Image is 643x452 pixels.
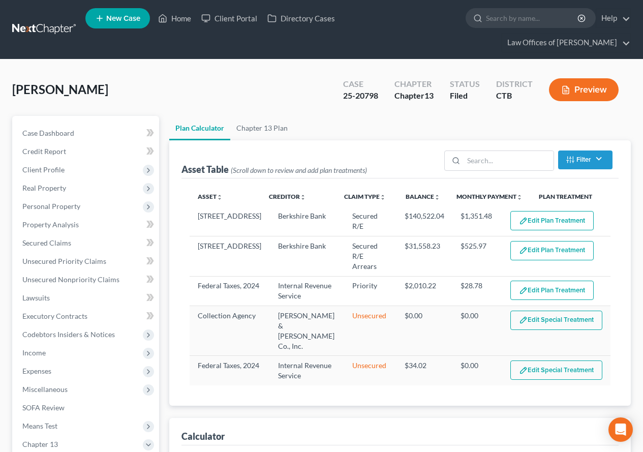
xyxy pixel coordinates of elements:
[549,78,619,101] button: Preview
[270,236,344,276] td: Berkshire Bank
[12,82,108,97] span: [PERSON_NAME]
[558,150,613,169] button: Filter
[14,307,159,325] a: Executory Contracts
[450,78,480,90] div: Status
[531,187,610,207] th: Plan Treatment
[190,236,270,276] td: [STREET_ADDRESS]
[519,366,528,375] img: edit-pencil-c1479a1de80d8dea1e2430c2f745a3c6a07e9d7aa2eeffe225670001d78357a8.svg
[190,207,270,236] td: [STREET_ADDRESS]
[14,124,159,142] a: Case Dashboard
[22,257,106,265] span: Unsecured Priority Claims
[22,238,71,247] span: Secured Claims
[262,9,340,27] a: Directory Cases
[14,142,159,161] a: Credit Report
[14,270,159,289] a: Unsecured Nonpriority Claims
[270,356,344,385] td: Internal Revenue Service
[14,252,159,270] a: Unsecured Priority Claims
[269,193,306,200] a: Creditorunfold_more
[394,78,434,90] div: Chapter
[106,15,140,22] span: New Case
[502,34,630,52] a: Law Offices of [PERSON_NAME]
[496,78,533,90] div: District
[270,207,344,236] td: Berkshire Bank
[394,90,434,102] div: Chapter
[380,194,386,200] i: unfold_more
[22,385,68,394] span: Miscellaneous
[464,151,554,170] input: Search...
[22,312,87,320] span: Executory Contracts
[22,293,50,302] span: Lawsuits
[300,194,306,200] i: unfold_more
[14,289,159,307] a: Lawsuits
[519,217,528,225] img: edit-pencil-c1479a1de80d8dea1e2430c2f745a3c6a07e9d7aa2eeffe225670001d78357a8.svg
[510,360,602,380] button: Edit Special Treatment
[452,356,502,385] td: $0.00
[14,216,159,234] a: Property Analysis
[230,116,294,140] a: Chapter 13 Plan
[344,276,396,306] td: Priority
[396,207,452,236] td: $140,522.04
[396,356,452,385] td: $34.02
[452,207,502,236] td: $1,351.48
[190,356,270,385] td: Federal Taxes, 2024
[270,306,344,356] td: [PERSON_NAME] & [PERSON_NAME] Co., Inc.
[456,193,523,200] a: Monthly Paymentunfold_more
[153,9,196,27] a: Home
[343,90,378,102] div: 25-20798
[516,194,523,200] i: unfold_more
[22,330,115,339] span: Codebtors Insiders & Notices
[22,165,65,174] span: Client Profile
[344,207,396,236] td: Secured R/E
[596,9,630,27] a: Help
[22,220,79,229] span: Property Analysis
[22,129,74,137] span: Case Dashboard
[198,193,223,200] a: Assetunfold_more
[344,306,396,356] td: Unsecured
[452,236,502,276] td: $525.97
[486,9,579,27] input: Search by name...
[196,9,262,27] a: Client Portal
[22,421,57,430] span: Means Test
[169,116,230,140] a: Plan Calculator
[22,348,46,357] span: Income
[452,306,502,356] td: $0.00
[22,275,119,284] span: Unsecured Nonpriority Claims
[14,399,159,417] a: SOFA Review
[510,241,594,260] button: Edit Plan Treatment
[22,184,66,192] span: Real Property
[22,367,51,375] span: Expenses
[22,440,58,448] span: Chapter 13
[396,306,452,356] td: $0.00
[424,91,434,100] span: 13
[181,430,225,442] div: Calculator
[434,194,440,200] i: unfold_more
[22,147,66,156] span: Credit Report
[406,193,440,200] a: Balanceunfold_more
[450,90,480,102] div: Filed
[343,78,378,90] div: Case
[190,306,270,356] td: Collection Agency
[396,236,452,276] td: $31,558.23
[519,246,528,255] img: edit-pencil-c1479a1de80d8dea1e2430c2f745a3c6a07e9d7aa2eeffe225670001d78357a8.svg
[510,211,594,230] button: Edit Plan Treatment
[396,276,452,306] td: $2,010.22
[231,166,367,174] span: (Scroll down to review and add plan treatments)
[496,90,533,102] div: CTB
[452,276,502,306] td: $28.78
[270,276,344,306] td: Internal Revenue Service
[14,234,159,252] a: Secured Claims
[217,194,223,200] i: unfold_more
[181,163,367,175] div: Asset Table
[22,403,65,412] span: SOFA Review
[344,356,396,385] td: Unsecured
[190,276,270,306] td: Federal Taxes, 2024
[22,202,80,210] span: Personal Property
[519,286,528,295] img: edit-pencil-c1479a1de80d8dea1e2430c2f745a3c6a07e9d7aa2eeffe225670001d78357a8.svg
[510,311,602,330] button: Edit Special Treatment
[344,236,396,276] td: Secured R/E Arrears
[344,193,386,200] a: Claim Typeunfold_more
[608,417,633,442] div: Open Intercom Messenger
[510,281,594,300] button: Edit Plan Treatment
[519,316,528,324] img: edit-pencil-c1479a1de80d8dea1e2430c2f745a3c6a07e9d7aa2eeffe225670001d78357a8.svg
